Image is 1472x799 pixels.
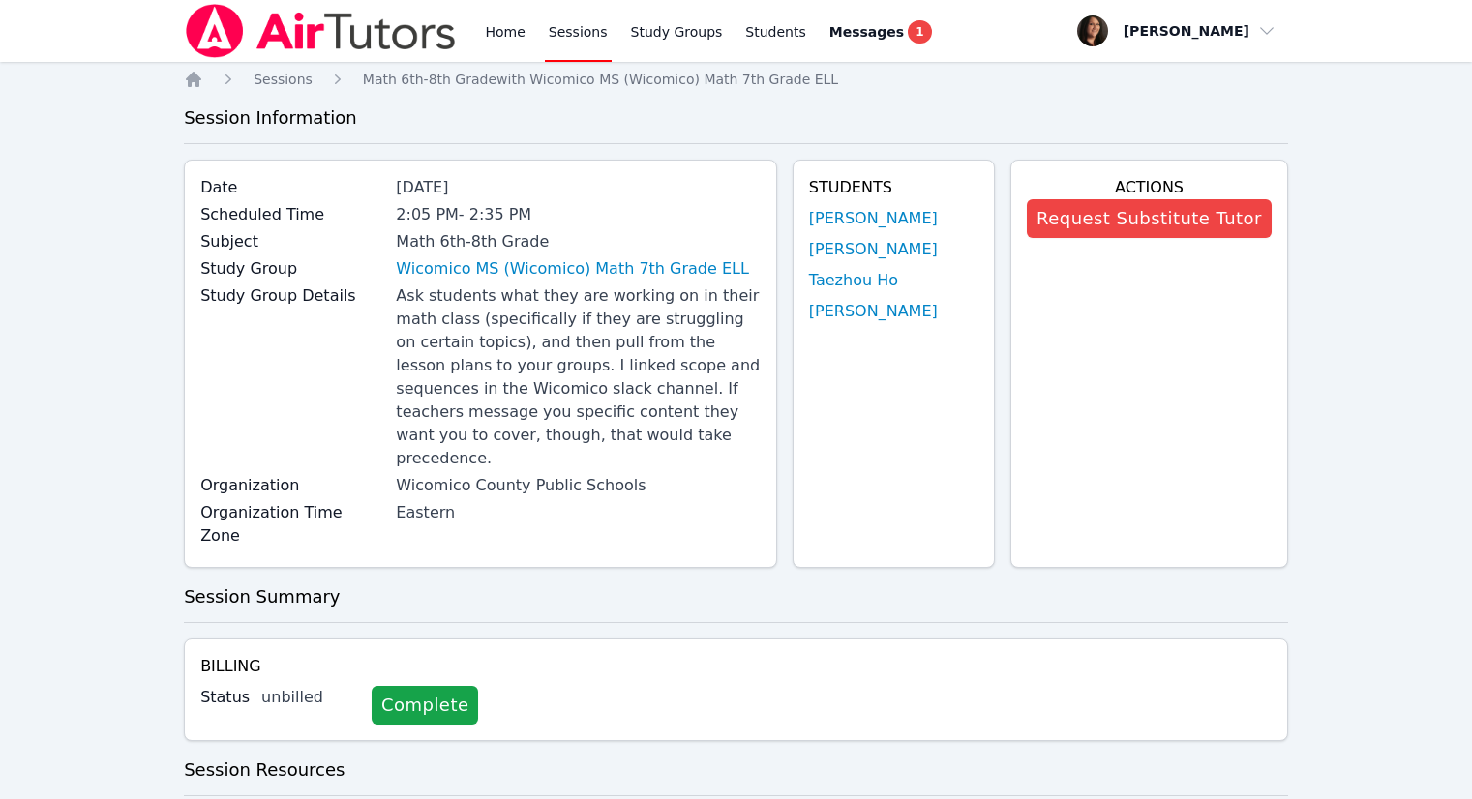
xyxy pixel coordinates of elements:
label: Study Group [200,257,384,281]
div: Math 6th-8th Grade [396,230,760,253]
span: 1 [908,20,931,44]
div: 2:05 PM - 2:35 PM [396,203,760,226]
h4: Billing [200,655,1272,678]
a: [PERSON_NAME] [809,207,938,230]
a: [PERSON_NAME] [809,238,938,261]
label: Organization [200,474,384,497]
h3: Session Resources [184,756,1288,784]
nav: Breadcrumb [184,70,1288,89]
a: Wicomico MS (Wicomico) Math 7th Grade ELL [396,257,749,281]
h4: Actions [1027,176,1272,199]
a: Math 6th-8th Gradewith Wicomico MS (Wicomico) Math 7th Grade ELL [363,70,838,89]
label: Date [200,176,384,199]
a: Taezhou Ho [809,269,898,292]
h3: Session Summary [184,583,1288,610]
label: Organization Time Zone [200,501,384,547]
div: Eastern [396,501,760,524]
span: Messages [829,22,904,42]
h4: Students [809,176,978,199]
label: Status [200,686,250,709]
a: Complete [372,686,478,725]
label: Study Group Details [200,284,384,308]
h3: Session Information [184,104,1288,132]
div: unbilled [261,686,356,709]
div: Ask students what they are working on in their math class (specifically if they are struggling on... [396,284,760,470]
label: Scheduled Time [200,203,384,226]
div: Wicomico County Public Schools [396,474,760,497]
button: Request Substitute Tutor [1027,199,1272,238]
label: Subject [200,230,384,253]
div: [DATE] [396,176,760,199]
a: [PERSON_NAME] [809,300,938,323]
span: Math 6th-8th Grade with Wicomico MS (Wicomico) Math 7th Grade ELL [363,72,838,87]
img: Air Tutors [184,4,458,58]
span: Sessions [254,72,313,87]
a: Sessions [254,70,313,89]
